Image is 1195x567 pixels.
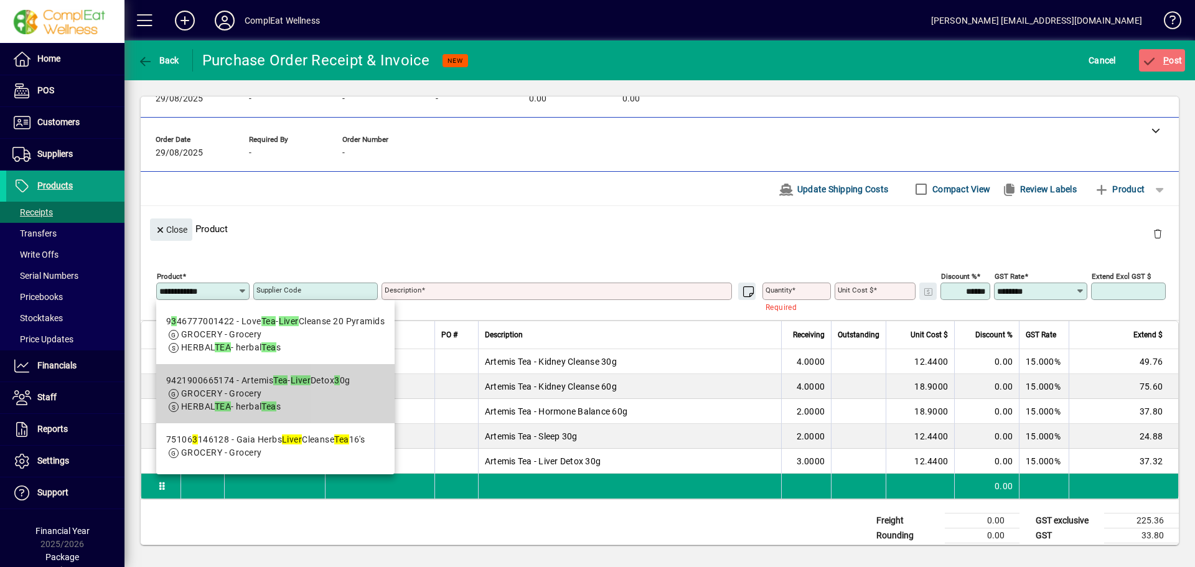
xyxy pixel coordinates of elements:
[12,313,63,323] span: Stocktakes
[931,11,1142,30] div: [PERSON_NAME] [EMAIL_ADDRESS][DOMAIN_NAME]
[870,513,945,528] td: Freight
[941,272,977,281] mat-label: Discount %
[797,430,825,443] span: 2.0000
[141,206,1179,251] div: Product
[1019,424,1069,449] td: 15.000%
[478,399,781,424] td: Artemis Tea - Hormone Balance 60g
[945,513,1019,528] td: 0.00
[1029,528,1104,543] td: GST
[797,380,825,393] span: 4.0000
[954,474,1019,499] td: 0.00
[12,228,57,238] span: Transfers
[279,316,299,326] em: Liver
[256,286,301,294] mat-label: Supplier Code
[478,349,781,374] td: Artemis Tea - Kidney Cleanse 30g
[1155,2,1179,43] a: Knowledge Base
[6,244,124,265] a: Write Offs
[838,328,879,342] span: Outstanding
[1069,399,1178,424] td: 37.80
[1019,374,1069,399] td: 15.000%
[996,178,1082,200] button: Review Labels
[334,434,349,444] em: Tea
[181,342,281,352] span: HERBAL - herbal s
[1104,543,1179,559] td: 259.16
[12,334,73,344] span: Price Updates
[6,44,124,75] a: Home
[1069,349,1178,374] td: 49.76
[12,271,78,281] span: Serial Numbers
[797,405,825,418] span: 2.0000
[6,307,124,329] a: Stocktakes
[261,401,276,411] em: Tea
[245,11,320,30] div: ComplEat Wellness
[6,286,124,307] a: Pricebooks
[6,382,124,413] a: Staff
[914,355,948,368] span: 12.4400
[954,399,1019,424] td: 0.00
[12,207,53,217] span: Receipts
[37,456,69,466] span: Settings
[1029,543,1104,559] td: GST inclusive
[1001,179,1077,199] span: Review Labels
[156,94,203,104] span: 29/08/2025
[1019,399,1069,424] td: 15.000%
[37,85,54,95] span: POS
[914,430,948,443] span: 12.4400
[954,424,1019,449] td: 0.00
[261,342,276,352] em: Tea
[914,405,948,418] span: 18.9000
[6,414,124,445] a: Reports
[1092,272,1151,281] mat-label: Extend excl GST $
[37,487,68,497] span: Support
[954,374,1019,399] td: 0.00
[156,364,395,423] mat-option: 9421900665174 - Artemis Tea - Liver Detox 30g
[6,139,124,170] a: Suppliers
[1019,449,1069,474] td: 15.000%
[1069,424,1178,449] td: 24.88
[1029,513,1104,528] td: GST exclusive
[12,292,63,302] span: Pricebooks
[1089,50,1116,70] span: Cancel
[529,94,546,104] span: 0.00
[273,375,288,385] em: Tea
[779,179,888,199] span: Update Shipping Costs
[1104,513,1179,528] td: 225.36
[1069,374,1178,399] td: 75.60
[945,528,1019,543] td: 0.00
[1163,55,1169,65] span: P
[1142,55,1183,65] span: ost
[150,218,192,241] button: Close
[774,178,893,200] button: Update Shipping Costs
[766,300,821,313] mat-error: Required
[622,94,640,104] span: 0.00
[478,449,781,474] td: Artemis Tea - Liver Detox 30g
[954,349,1019,374] td: 0.00
[181,448,261,457] span: GROCERY - Grocery
[205,9,245,32] button: Profile
[37,149,73,159] span: Suppliers
[385,286,421,294] mat-label: Description
[181,401,281,411] span: HERBAL - herbal s
[291,375,311,385] em: Liver
[1104,528,1179,543] td: 33.80
[334,375,339,385] em: 3
[797,355,825,368] span: 4.0000
[1143,228,1173,239] app-page-header-button: Delete
[342,94,345,104] span: -
[6,477,124,508] a: Support
[6,329,124,350] a: Price Updates
[192,434,197,444] em: 3
[166,374,350,387] div: 9421900665174 - Artemis - Detox 0g
[478,374,781,399] td: Artemis Tea - Kidney Cleanse 60g
[35,526,90,536] span: Financial Year
[249,94,251,104] span: -
[45,552,79,562] span: Package
[6,202,124,223] a: Receipts
[6,75,124,106] a: POS
[215,342,231,352] em: TEA
[138,55,179,65] span: Back
[249,148,251,158] span: -
[37,180,73,190] span: Products
[181,388,261,398] span: GROCERY - Grocery
[1069,449,1178,474] td: 37.32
